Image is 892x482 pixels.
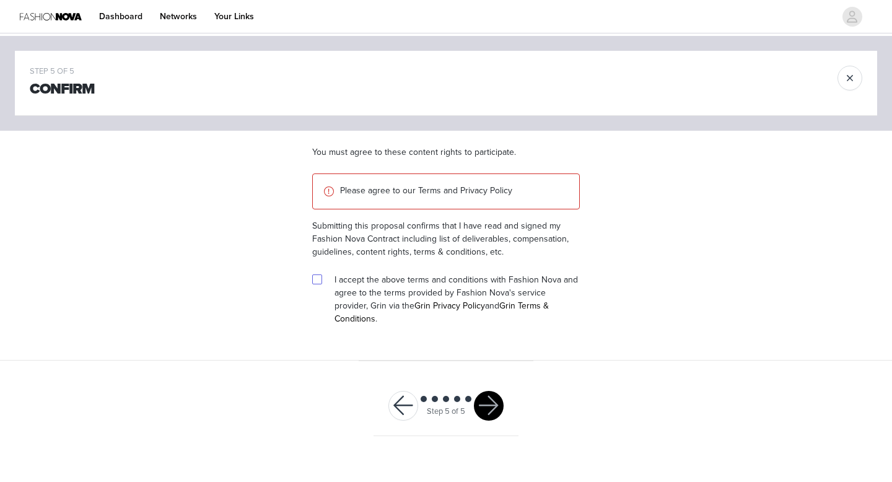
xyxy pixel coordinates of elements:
a: Grin Privacy Policy [414,300,485,311]
span: I accept the above terms and conditions with Fashion Nova and agree to the terms provided by Fash... [334,274,578,324]
img: Fashion Nova Logo [20,2,82,30]
a: Dashboard [92,2,150,30]
h1: Confirm [30,78,95,100]
p: Submitting this proposal confirms that I have read and signed my Fashion Nova Contract including ... [312,219,580,258]
div: avatar [846,7,858,27]
div: STEP 5 OF 5 [30,66,95,78]
a: Networks [152,2,204,30]
p: You must agree to these content rights to participate. [312,146,580,159]
div: Step 5 of 5 [427,406,465,418]
p: Please agree to our Terms and Privacy Policy [340,184,569,197]
a: Your Links [207,2,261,30]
